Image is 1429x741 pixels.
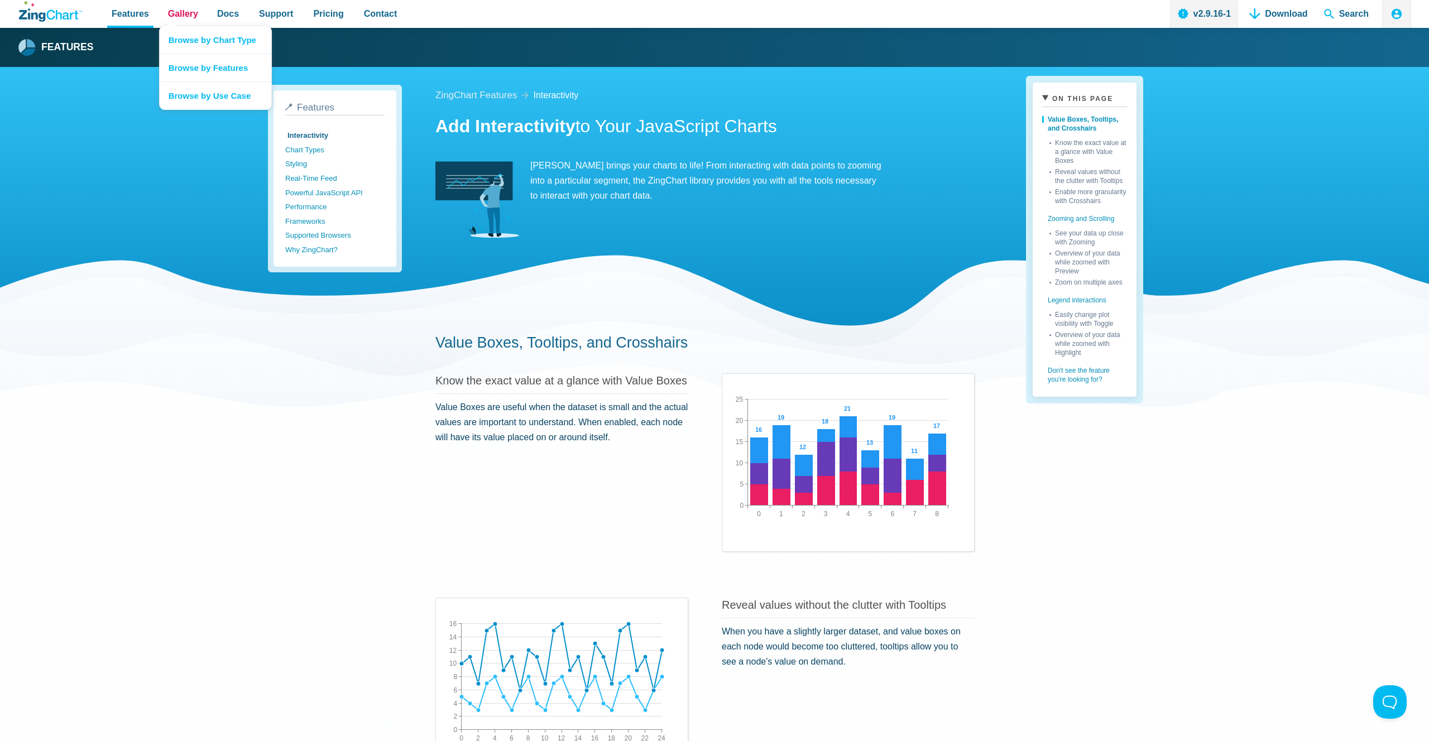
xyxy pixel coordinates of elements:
a: Browse by Use Case [160,81,271,109]
span: Gallery [168,6,198,21]
span: Pricing [313,6,343,21]
p: When you have a slightly larger dataset, and value boxes on each node would become too cluttered,... [722,624,975,670]
a: Frameworks [285,214,385,229]
a: Styling [285,157,385,171]
a: Browse by Chart Type [160,26,271,54]
a: Reveal values without the clutter with Tooltips [1049,165,1127,185]
a: Value Boxes, Tooltips, and Crosshairs [1042,112,1127,136]
a: Powerful JavaScript API [285,186,385,200]
a: Real-Time Feed [285,171,385,186]
span: Contact [364,6,397,21]
iframe: Toggle Customer Support [1373,685,1407,719]
p: Value Boxes are useful when the dataset is small and the actual values are important to understan... [435,400,688,445]
a: Don't see the feature you're looking for? [1042,357,1127,387]
a: See your data up close with Zooming [1049,227,1127,247]
a: Easily change plot visibility with Toggle [1049,308,1127,328]
a: Features [19,39,94,56]
span: Docs [217,6,239,21]
a: Performance [285,200,385,214]
a: Reveal values without the clutter with Tooltips [722,599,946,611]
strong: Add Interactivity [435,116,576,136]
a: Enable more granularity with Crosshairs [1049,185,1127,205]
a: ZingChart Features [435,88,517,104]
a: Overview of your data while zoomed with Preview [1049,247,1127,276]
a: Interactivity [285,128,385,143]
a: Features [285,102,385,116]
strong: Features [41,42,94,52]
a: interactivity [533,88,578,103]
a: Why ZingChart? [285,243,385,257]
a: Chart Types [285,143,385,157]
a: Zooming and Scrolling [1042,205,1127,227]
p: [PERSON_NAME] brings your charts to life! From interacting with data points to zooming into a par... [435,158,882,204]
h1: to Your JavaScript Charts [435,115,975,140]
a: Know the exact value at a glance with Value Boxes [435,374,687,387]
a: Value Boxes, Tooltips, and Crosshairs [435,334,688,351]
summary: On This Page [1042,92,1127,107]
img: Interactivity Image [435,158,519,242]
a: Know the exact value at a glance with Value Boxes [1049,136,1127,165]
a: Zoom on multiple axes [1049,276,1127,287]
a: Overview of your data while zoomed with Highlight [1049,328,1127,357]
a: ZingChart Logo. Click to return to the homepage [19,1,82,22]
span: Features [112,6,149,21]
span: Support [259,6,293,21]
span: Features [297,102,334,113]
a: Legend interactions [1042,287,1127,308]
a: Browse by Features [160,54,271,81]
a: Supported Browsers [285,228,385,243]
